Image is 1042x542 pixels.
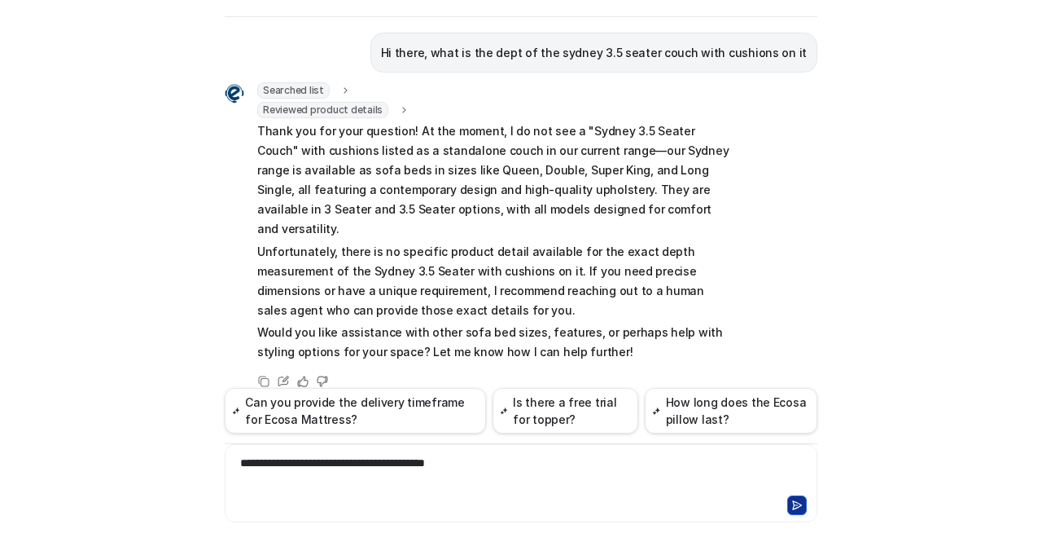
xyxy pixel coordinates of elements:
[257,323,733,362] p: Would you like assistance with other sofa bed sizes, features, or perhaps help with styling optio...
[493,388,638,434] button: Is there a free trial for topper?
[225,388,486,434] button: Can you provide the delivery timeframe for Ecosa Mattress?
[257,102,388,118] span: Reviewed product details
[225,84,244,104] img: Widget
[257,82,330,99] span: Searched list
[257,121,733,239] p: Thank you for your question! At the moment, I do not see a "Sydney 3.5 Seater Couch" with cushion...
[381,43,807,63] p: Hi there, what is the dept of the sydney 3.5 seater couch with cushions on it
[257,242,733,320] p: Unfortunately, there is no specific product detail available for the exact depth measurement of t...
[645,388,817,434] button: How long does the Ecosa pillow last?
